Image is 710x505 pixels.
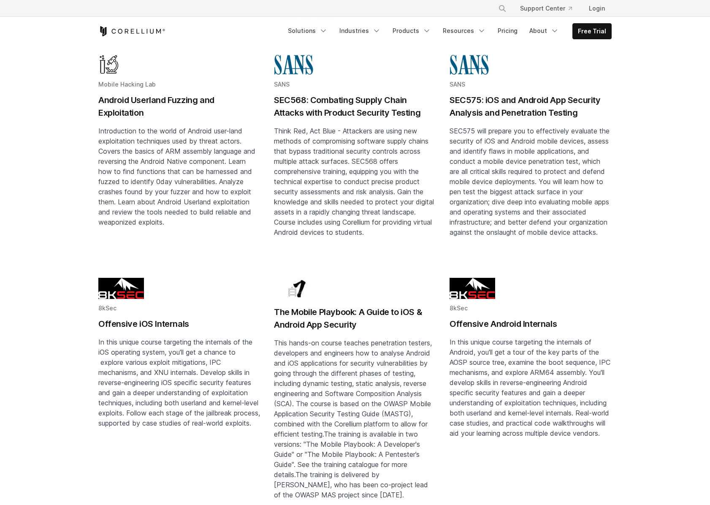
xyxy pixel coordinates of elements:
span: Mobile Hacking Lab [98,81,156,88]
span: The training is delivered by [PERSON_NAME], who has been co-project lead of the OWASP MAS project... [274,470,428,499]
a: About [524,23,564,38]
a: Solutions [283,23,333,38]
div: Navigation Menu [488,1,612,16]
p: SEC575 will prepare you to effectively evaluate the security of iOS and Android mobile devices, a... [450,126,612,237]
span: SANS [450,81,465,88]
a: Corellium Home [98,26,165,36]
div: Navigation Menu [283,23,612,39]
span: In this unique course targeting the internals of Android, you'll get a tour of the key parts of t... [450,338,610,437]
a: Blog post summary: SEC568: Combating Supply Chain Attacks with Product Security Testing [274,54,436,264]
img: 8KSEC logo [450,278,495,299]
h2: Offensive iOS Internals [98,318,260,330]
a: Industries [334,23,386,38]
span: 8kSec [450,304,468,312]
img: sans-logo-cropped [450,54,489,75]
a: Blog post summary: Android Userland Fuzzing and Exploitation [98,54,260,264]
h2: SEC575: iOS and Android App Security Analysis and Penetration Testing [450,94,612,119]
span: 8kSec [98,304,117,312]
span: This hands-on course teaches penetration testers, developers and engineers how to analyse Android... [274,339,432,438]
h2: Android Userland Fuzzing and Exploitation [98,94,260,119]
span: The training is available in two versions: "The Mobile Playbook: A Developer's Guide" or "The Mob... [274,430,420,479]
span: Introduction to the world of Android user-land exploitation techniques used by threat actors. Cov... [98,127,255,226]
span: Think Red, Act Blue - Attackers are using new methods of compromising software supply chains that... [274,127,434,236]
a: Login [582,1,612,16]
button: Search [495,1,510,16]
h2: SEC568: Combating Supply Chain Attacks with Product Security Testing [274,94,436,119]
img: Bai7 logo updated [274,278,320,299]
img: sans-logo-cropped [274,54,314,75]
a: Pricing [493,23,523,38]
h2: Offensive Android Internals [450,318,612,330]
span: SANS [274,81,290,88]
img: 8KSEC logo [98,278,144,299]
img: Mobile Hacking Lab - Graphic Only [98,54,119,75]
a: Products [388,23,436,38]
h2: The Mobile Playbook: A Guide to iOS & Android App Security [274,306,436,331]
span: In this unique course targeting the internals of the iOS operating system, you'll get a chance to... [98,338,260,427]
a: Free Trial [573,24,611,39]
a: Support Center [513,1,579,16]
a: Resources [438,23,491,38]
a: Blog post summary: SEC575: iOS and Android App Security Analysis and Penetration Testing [450,54,612,264]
